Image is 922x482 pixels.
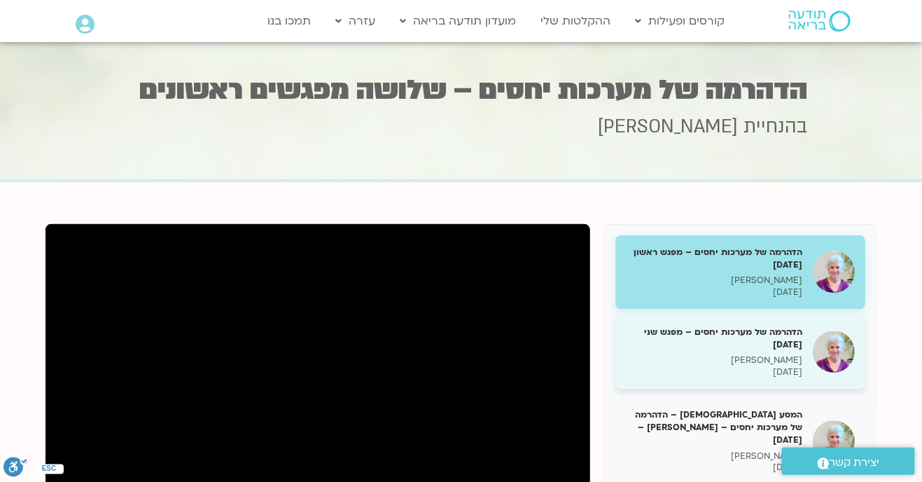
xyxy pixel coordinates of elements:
p: [DATE] [626,366,802,378]
a: תמכו בנו [260,8,318,34]
a: ההקלטות שלי [533,8,617,34]
h1: הדהרמה של מערכות יחסים – שלושה מפגשים ראשונים [115,76,808,104]
p: [DATE] [626,462,802,474]
img: תודעה בריאה [789,11,851,32]
a: מועדון תודעה בריאה [393,8,523,34]
a: עזרה [328,8,382,34]
img: הדהרמה של מערכות יחסים – מפגש ראשון 28/11/24 [813,251,855,293]
h5: המסע [DEMOGRAPHIC_DATA] – הדהרמה של מערכות יחסים – [PERSON_NAME] – [DATE] [626,408,802,447]
p: [PERSON_NAME] [626,450,802,462]
span: יצירת קשר [830,453,880,472]
p: [DATE] [626,287,802,298]
h5: הדהרמה של מערכות יחסים – מפגש ראשון [DATE] [626,246,802,271]
img: הדהרמה של מערכות יחסים – מפגש שני 05/12/24 [813,331,855,373]
a: קורסים ופעילות [628,8,732,34]
h5: הדהרמה של מערכות יחסים – מפגש שני [DATE] [626,326,802,351]
img: המסע הבודהיסטי – הדהרמה של מערכות יחסים – סנדיה – 12/12/24 [813,420,855,462]
span: בהנחיית [744,114,808,139]
a: יצירת קשר [782,448,915,475]
p: [PERSON_NAME] [626,275,802,287]
p: [PERSON_NAME] [626,354,802,366]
